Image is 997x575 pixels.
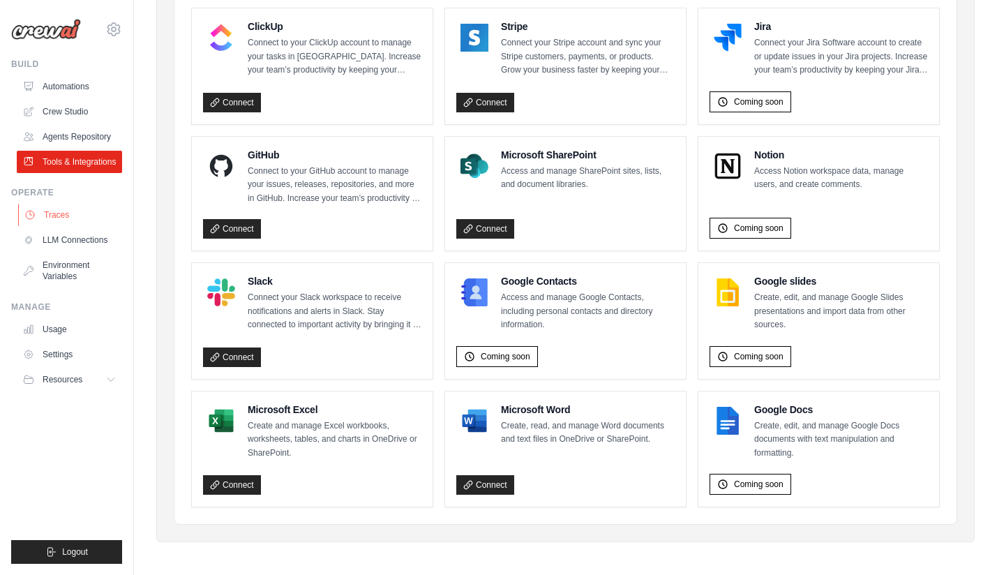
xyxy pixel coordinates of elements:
a: Automations [17,75,122,98]
h4: GitHub [248,148,421,162]
img: ClickUp Logo [207,24,235,52]
p: Create, read, and manage Word documents and text files in OneDrive or SharePoint. [501,419,675,447]
a: Connect [203,348,261,367]
h4: Google Contacts [501,274,675,288]
div: Manage [11,301,122,313]
img: Microsoft Word Logo [460,407,488,435]
h4: Google Docs [754,403,928,417]
p: Access Notion workspace data, manage users, and create comments. [754,165,928,192]
h4: Microsoft Excel [248,403,421,417]
p: Access and manage SharePoint sites, lists, and document libraries. [501,165,675,192]
a: Environment Variables [17,254,122,287]
img: Google Docs Logo [714,407,742,435]
a: Connect [203,475,261,495]
p: Connect to your GitHub account to manage your issues, releases, repositories, and more in GitHub.... [248,165,421,206]
button: Resources [17,368,122,391]
img: Notion Logo [714,152,742,180]
h4: Microsoft Word [501,403,675,417]
span: Resources [43,374,82,385]
span: Logout [62,546,88,558]
img: Google Contacts Logo [460,278,488,306]
h4: Microsoft SharePoint [501,148,675,162]
h4: Google slides [754,274,928,288]
p: Connect your Slack workspace to receive notifications and alerts in Slack. Stay connected to impo... [248,291,421,332]
h4: Stripe [501,20,675,33]
img: Slack Logo [207,278,235,306]
img: Google slides Logo [714,278,742,306]
a: Agents Repository [17,126,122,148]
a: Connect [203,219,261,239]
button: Logout [11,540,122,564]
a: Settings [17,343,122,366]
img: Jira Logo [714,24,742,52]
p: Create and manage Excel workbooks, worksheets, tables, and charts in OneDrive or SharePoint. [248,419,421,461]
div: Operate [11,187,122,198]
p: Create, edit, and manage Google Docs documents with text manipulation and formatting. [754,419,928,461]
a: Connect [456,475,514,495]
a: Connect [456,93,514,112]
p: Connect your Stripe account and sync your Stripe customers, payments, or products. Grow your busi... [501,36,675,77]
div: Build [11,59,122,70]
span: Coming soon [481,351,530,362]
h4: Slack [248,274,421,288]
img: Microsoft Excel Logo [207,407,235,435]
span: Coming soon [734,351,784,362]
img: Stripe Logo [460,24,488,52]
p: Create, edit, and manage Google Slides presentations and import data from other sources. [754,291,928,332]
a: Crew Studio [17,100,122,123]
img: Logo [11,19,81,40]
img: Microsoft SharePoint Logo [460,152,488,180]
h4: Notion [754,148,928,162]
a: Usage [17,318,122,341]
span: Coming soon [734,223,784,234]
a: Traces [18,204,123,226]
span: Coming soon [734,96,784,107]
p: Connect your Jira Software account to create or update issues in your Jira projects. Increase you... [754,36,928,77]
a: Connect [203,93,261,112]
h4: Jira [754,20,928,33]
span: Coming soon [734,479,784,490]
a: Tools & Integrations [17,151,122,173]
h4: ClickUp [248,20,421,33]
img: GitHub Logo [207,152,235,180]
a: LLM Connections [17,229,122,251]
a: Connect [456,219,514,239]
p: Access and manage Google Contacts, including personal contacts and directory information. [501,291,675,332]
p: Connect to your ClickUp account to manage your tasks in [GEOGRAPHIC_DATA]. Increase your team’s p... [248,36,421,77]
